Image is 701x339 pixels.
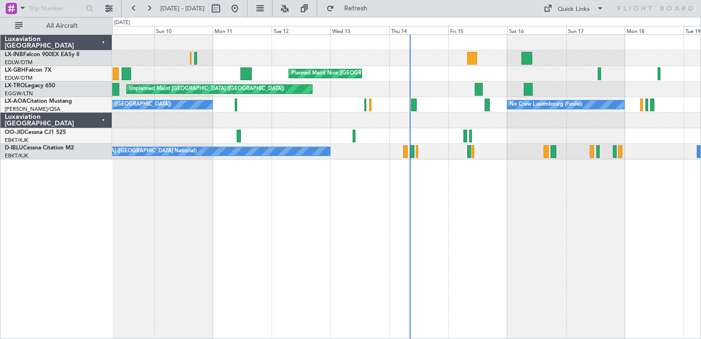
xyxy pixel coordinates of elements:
div: Thu 14 [389,26,448,34]
button: All Aircraft [10,18,102,33]
span: All Aircraft [25,23,99,29]
div: No Crew [GEOGRAPHIC_DATA] ([GEOGRAPHIC_DATA] National) [39,144,197,158]
a: LX-GBHFalcon 7X [5,67,51,73]
input: Trip Number [29,1,83,16]
span: [DATE] - [DATE] [160,4,205,13]
div: Quick Links [558,5,590,14]
span: LX-TRO [5,83,25,89]
a: EDLW/DTM [5,74,33,82]
a: LX-INBFalcon 900EX EASy II [5,52,79,58]
button: Refresh [322,1,379,16]
a: EBKT/KJK [5,152,28,159]
a: D-IBLUCessna Citation M2 [5,145,74,151]
a: LX-TROLegacy 650 [5,83,55,89]
span: LX-GBH [5,67,25,73]
a: OO-JIDCessna CJ1 525 [5,130,66,135]
div: Wed 13 [330,26,389,34]
span: Refresh [336,5,376,12]
div: Unplanned Maint [GEOGRAPHIC_DATA] ([GEOGRAPHIC_DATA]) [129,82,284,96]
a: LX-AOACitation Mustang [5,99,72,104]
div: Sun 17 [566,26,625,34]
div: Tue 12 [272,26,330,34]
div: Fri 15 [448,26,507,34]
span: OO-JID [5,130,25,135]
div: Sat 16 [507,26,566,34]
div: [DATE] [114,19,130,27]
button: Quick Links [539,1,609,16]
div: Mon 11 [213,26,272,34]
a: [PERSON_NAME]/QSA [5,106,60,113]
span: D-IBLU [5,145,23,151]
div: Sat 9 [95,26,154,34]
a: EBKT/KJK [5,137,28,144]
div: Sun 10 [154,26,213,34]
div: Mon 18 [625,26,684,34]
a: EGGW/LTN [5,90,33,97]
div: Planned Maint Nice ([GEOGRAPHIC_DATA]) [291,66,396,81]
span: LX-INB [5,52,23,58]
a: EDLW/DTM [5,59,33,66]
div: No Crew Luxembourg (Findel) [510,98,582,112]
span: LX-AOA [5,99,26,104]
